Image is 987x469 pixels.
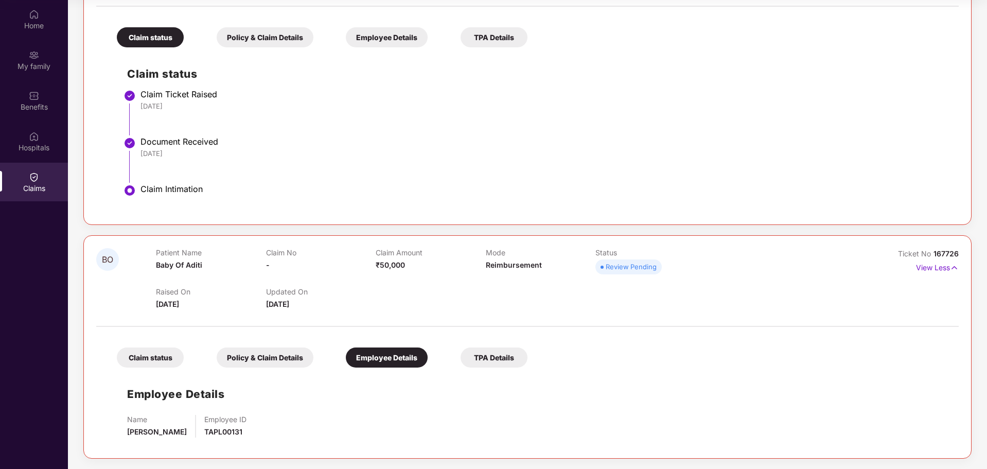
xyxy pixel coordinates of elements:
p: Name [127,415,187,424]
img: svg+xml;base64,PHN2ZyBpZD0iSG9zcGl0YWxzIiB4bWxucz0iaHR0cDovL3d3dy53My5vcmcvMjAwMC9zdmciIHdpZHRoPS... [29,131,39,142]
img: svg+xml;base64,PHN2ZyBpZD0iQ2xhaW0iIHhtbG5zPSJodHRwOi8vd3d3LnczLm9yZy8yMDAwL3N2ZyIgd2lkdGg9IjIwIi... [29,172,39,182]
span: Reimbursement [486,260,542,269]
p: Raised On [156,287,266,296]
h1: Employee Details [127,386,224,403]
div: TPA Details [461,348,527,368]
img: svg+xml;base64,PHN2ZyBpZD0iU3RlcC1BY3RpdmUtMzJ4MzIiIHhtbG5zPSJodHRwOi8vd3d3LnczLm9yZy8yMDAwL3N2Zy... [124,184,136,197]
span: ₹50,000 [376,260,405,269]
p: Mode [486,248,595,257]
img: svg+xml;base64,PHN2ZyBpZD0iSG9tZSIgeG1sbnM9Imh0dHA6Ly93d3cudzMub3JnLzIwMDAvc3ZnIiB3aWR0aD0iMjAiIG... [29,9,39,20]
img: svg+xml;base64,PHN2ZyB3aWR0aD0iMjAiIGhlaWdodD0iMjAiIHZpZXdCb3g9IjAgMCAyMCAyMCIgZmlsbD0ibm9uZSIgeG... [29,50,39,60]
img: svg+xml;base64,PHN2ZyBpZD0iQmVuZWZpdHMiIHhtbG5zPSJodHRwOi8vd3d3LnczLm9yZy8yMDAwL3N2ZyIgd2lkdGg9Ij... [29,91,39,101]
span: Baby Of Aditi [156,260,202,269]
span: - [266,260,270,269]
div: [DATE] [140,101,948,111]
span: [PERSON_NAME] [127,427,187,436]
span: [DATE] [156,300,179,308]
p: Patient Name [156,248,266,257]
div: Claim Intimation [140,184,948,194]
span: TAPL00131 [204,427,242,436]
div: Claim status [117,348,184,368]
div: Claim Ticket Raised [140,89,948,99]
span: 167726 [933,249,959,258]
h2: Claim status [127,65,948,82]
p: Claim Amount [376,248,485,257]
span: [DATE] [266,300,289,308]
span: Ticket No [898,249,933,258]
div: Employee Details [346,348,428,368]
p: View Less [916,259,959,273]
p: Status [595,248,705,257]
img: svg+xml;base64,PHN2ZyB4bWxucz0iaHR0cDovL3d3dy53My5vcmcvMjAwMC9zdmciIHdpZHRoPSIxNyIgaGVpZ2h0PSIxNy... [950,262,959,273]
p: Claim No [266,248,376,257]
div: Document Received [140,136,948,147]
img: svg+xml;base64,PHN2ZyBpZD0iU3RlcC1Eb25lLTMyeDMyIiB4bWxucz0iaHR0cDovL3d3dy53My5vcmcvMjAwMC9zdmciIH... [124,137,136,149]
p: Employee ID [204,415,246,424]
p: Updated On [266,287,376,296]
div: TPA Details [461,27,527,47]
span: BO [102,255,113,264]
div: Review Pending [606,262,657,272]
div: Policy & Claim Details [217,348,313,368]
div: Policy & Claim Details [217,27,313,47]
div: [DATE] [140,149,948,158]
div: Claim status [117,27,184,47]
div: Employee Details [346,27,428,47]
img: svg+xml;base64,PHN2ZyBpZD0iU3RlcC1Eb25lLTMyeDMyIiB4bWxucz0iaHR0cDovL3d3dy53My5vcmcvMjAwMC9zdmciIH... [124,90,136,102]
